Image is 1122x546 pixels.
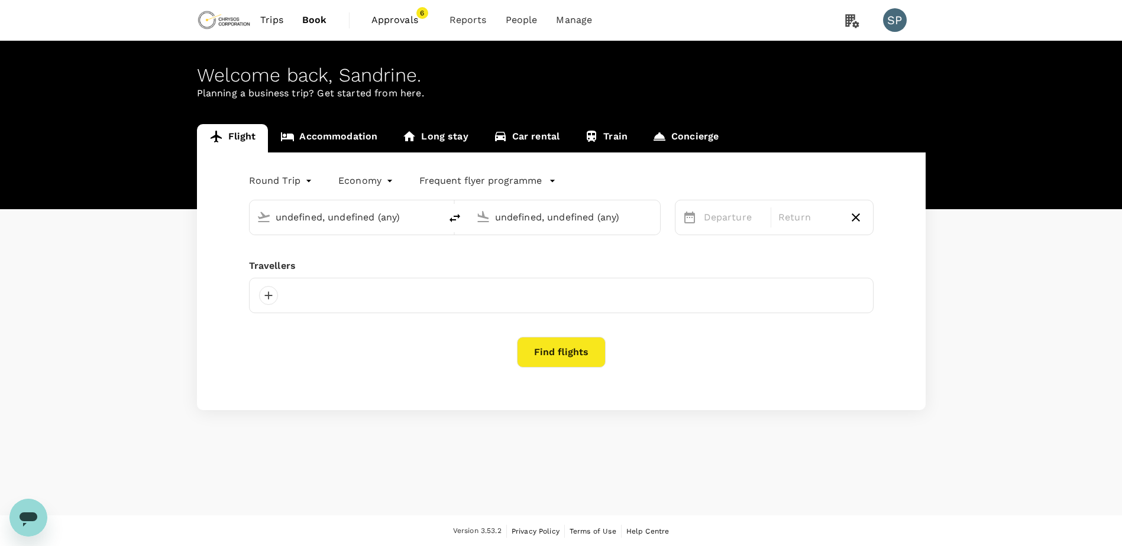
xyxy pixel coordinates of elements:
button: Open [432,216,435,218]
button: Find flights [517,337,606,368]
span: Privacy Policy [512,527,560,535]
a: Accommodation [268,124,390,152]
button: Open [652,216,654,218]
span: Help Centre [626,527,670,535]
button: delete [441,204,469,232]
span: People [506,13,538,27]
a: Help Centre [626,525,670,538]
p: Planning a business trip? Get started from here. [197,86,926,100]
a: Car rental [481,124,573,152]
span: Manage [556,13,592,27]
input: Going to [495,208,635,226]
span: Version 3.53.2 [453,525,502,537]
span: Trips [260,13,283,27]
button: Frequent flyer programme [419,174,556,188]
p: Departure [704,210,764,225]
a: Privacy Policy [512,525,560,538]
div: Economy [338,171,396,190]
p: Return [778,210,839,225]
img: Chrysos Corporation [197,7,251,33]
div: Welcome back , Sandrine . [197,64,926,86]
a: Long stay [390,124,480,152]
span: 6 [416,7,428,19]
span: Reports [450,13,487,27]
a: Concierge [640,124,731,152]
div: Round Trip [249,171,315,190]
div: SP [883,8,907,32]
span: Approvals [371,13,431,27]
span: Terms of Use [570,527,616,535]
a: Flight [197,124,269,152]
span: Book [302,13,327,27]
iframe: Button to launch messaging window [9,499,47,537]
p: Frequent flyer programme [419,174,542,188]
div: Travellers [249,259,874,273]
a: Train [572,124,640,152]
input: Depart from [276,208,416,226]
a: Terms of Use [570,525,616,538]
